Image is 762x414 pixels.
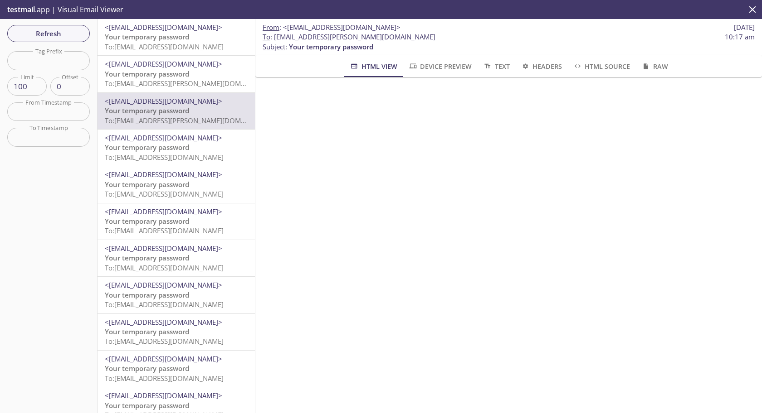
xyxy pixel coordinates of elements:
span: Subject [263,42,285,51]
span: To: [EMAIL_ADDRESS][DOMAIN_NAME] [105,226,224,235]
span: Your temporary password [105,217,189,226]
span: To: [EMAIL_ADDRESS][DOMAIN_NAME] [105,153,224,162]
span: HTML View [349,61,397,72]
p: : [263,32,755,52]
span: To: [EMAIL_ADDRESS][DOMAIN_NAME] [105,337,224,346]
span: 10:17 am [725,32,755,42]
div: <[EMAIL_ADDRESS][DOMAIN_NAME]>Your temporary passwordTo:[EMAIL_ADDRESS][DOMAIN_NAME] [98,314,255,350]
span: Your temporary password [105,32,189,41]
span: Raw [641,61,668,72]
span: Your temporary password [289,42,373,51]
div: <[EMAIL_ADDRESS][DOMAIN_NAME]>Your temporary passwordTo:[EMAIL_ADDRESS][PERSON_NAME][DOMAIN_NAME] [98,93,255,129]
span: To: [EMAIL_ADDRESS][DOMAIN_NAME] [105,300,224,309]
span: [DATE] [734,23,755,32]
span: Your temporary password [105,364,189,373]
div: <[EMAIL_ADDRESS][DOMAIN_NAME]>Your temporary passwordTo:[EMAIL_ADDRESS][PERSON_NAME][DOMAIN_NAME] [98,56,255,92]
span: testmail [7,5,35,14]
span: To [263,32,270,41]
span: <[EMAIL_ADDRESS][DOMAIN_NAME]> [105,354,222,363]
span: <[EMAIL_ADDRESS][DOMAIN_NAME]> [105,318,222,327]
span: <[EMAIL_ADDRESS][DOMAIN_NAME]> [105,207,222,216]
span: <[EMAIL_ADDRESS][DOMAIN_NAME]> [283,23,401,32]
span: Your temporary password [105,69,189,78]
span: Your temporary password [105,253,189,262]
span: <[EMAIL_ADDRESS][DOMAIN_NAME]> [105,96,222,106]
div: <[EMAIL_ADDRESS][DOMAIN_NAME]>Your temporary passwordTo:[EMAIL_ADDRESS][DOMAIN_NAME] [98,351,255,387]
span: HTML Source [573,61,630,72]
span: <[EMAIL_ADDRESS][DOMAIN_NAME]> [105,59,222,68]
span: <[EMAIL_ADDRESS][DOMAIN_NAME]> [105,280,222,289]
span: <[EMAIL_ADDRESS][DOMAIN_NAME]> [105,133,222,142]
div: <[EMAIL_ADDRESS][DOMAIN_NAME]>Your temporary passwordTo:[EMAIL_ADDRESS][DOMAIN_NAME] [98,130,255,166]
span: : [263,23,401,32]
span: Text [483,61,509,72]
div: <[EMAIL_ADDRESS][DOMAIN_NAME]>Your temporary passwordTo:[EMAIL_ADDRESS][DOMAIN_NAME] [98,203,255,240]
span: Your temporary password [105,106,189,115]
span: Your temporary password [105,180,189,189]
span: <[EMAIL_ADDRESS][DOMAIN_NAME]> [105,391,222,400]
span: Your temporary password [105,327,189,336]
span: From [263,23,279,32]
button: Refresh [7,25,90,42]
div: <[EMAIL_ADDRESS][DOMAIN_NAME]>Your temporary passwordTo:[EMAIL_ADDRESS][DOMAIN_NAME] [98,277,255,313]
div: <[EMAIL_ADDRESS][DOMAIN_NAME]>Your temporary passwordTo:[EMAIL_ADDRESS][DOMAIN_NAME] [98,240,255,276]
span: <[EMAIL_ADDRESS][DOMAIN_NAME]> [105,244,222,253]
span: Your temporary password [105,290,189,299]
span: <[EMAIL_ADDRESS][DOMAIN_NAME]> [105,23,222,32]
span: To: [EMAIL_ADDRESS][PERSON_NAME][DOMAIN_NAME] [105,116,276,125]
div: <[EMAIL_ADDRESS][DOMAIN_NAME]>Your temporary passwordTo:[EMAIL_ADDRESS][DOMAIN_NAME] [98,19,255,55]
span: Your temporary password [105,401,189,410]
div: <[EMAIL_ADDRESS][DOMAIN_NAME]>Your temporary passwordTo:[EMAIL_ADDRESS][DOMAIN_NAME] [98,166,255,202]
span: To: [EMAIL_ADDRESS][DOMAIN_NAME] [105,374,224,383]
span: Your temporary password [105,143,189,152]
span: To: [EMAIL_ADDRESS][DOMAIN_NAME] [105,189,224,198]
span: To: [EMAIL_ADDRESS][PERSON_NAME][DOMAIN_NAME] [105,79,276,88]
span: <[EMAIL_ADDRESS][DOMAIN_NAME]> [105,170,222,179]
span: : [EMAIL_ADDRESS][PERSON_NAME][DOMAIN_NAME] [263,32,435,42]
span: Device Preview [408,61,472,72]
span: Refresh [15,28,83,39]
span: Headers [521,61,562,72]
span: To: [EMAIL_ADDRESS][DOMAIN_NAME] [105,42,224,51]
span: To: [EMAIL_ADDRESS][DOMAIN_NAME] [105,263,224,272]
